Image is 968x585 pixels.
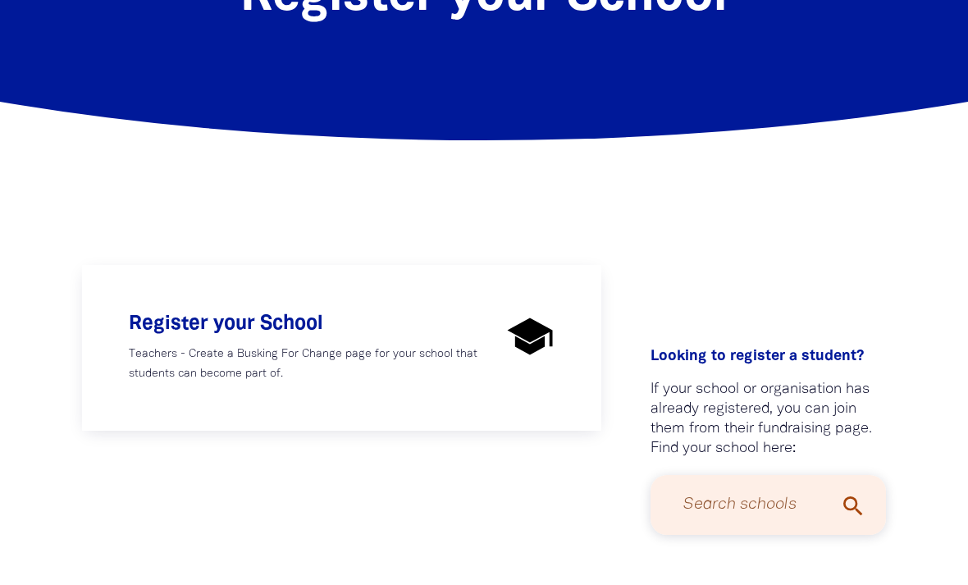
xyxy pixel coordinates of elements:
p: If your school or organisation has already registered, you can join them from their fundraising p... [651,380,886,459]
p: Teachers - Create a Busking For Change page for your school that students can become part of. [129,345,501,384]
h4: Register your School [129,312,501,336]
i: search [840,493,866,519]
img: school-fill-1-wght-400-grad-0-opsz-48-svg-55b678.svg [505,312,555,361]
span: Looking to register a student? [651,350,864,363]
